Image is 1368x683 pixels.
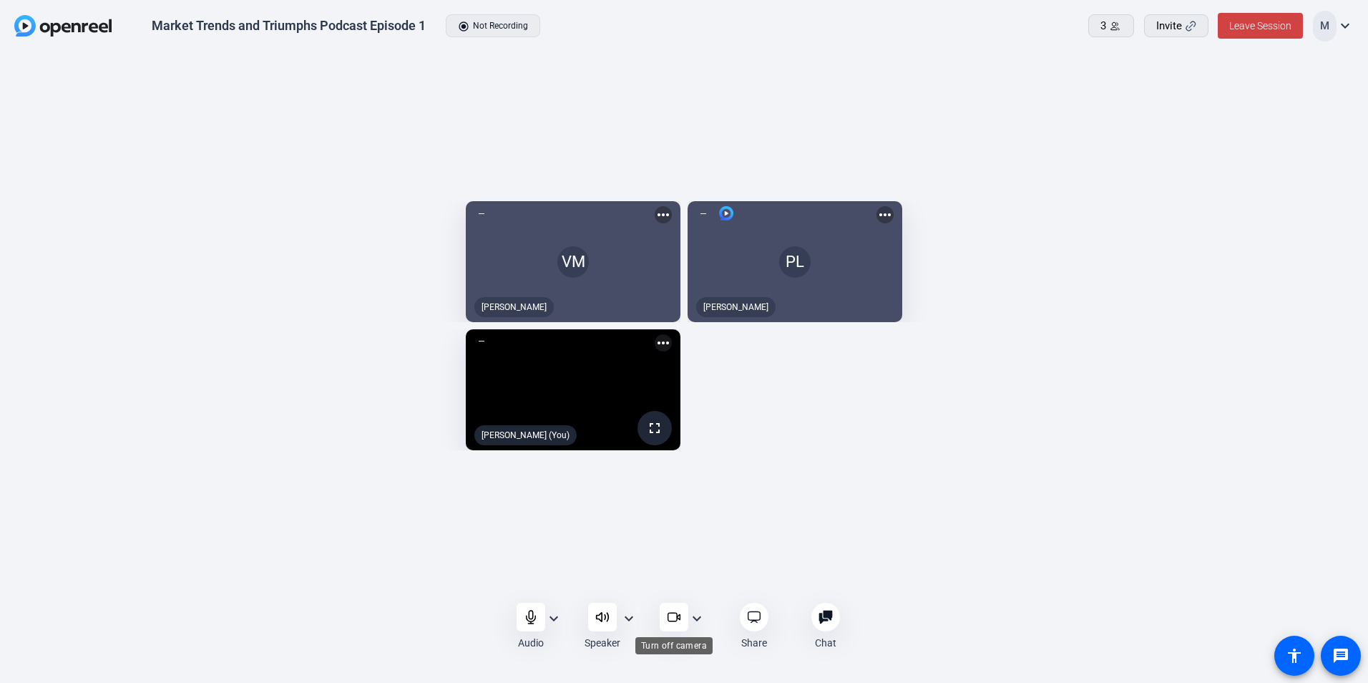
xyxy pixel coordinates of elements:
button: 3 [1088,14,1134,37]
div: Turn off camera [635,637,713,654]
span: 3 [1100,18,1106,34]
mat-icon: more_horiz [655,206,672,223]
div: VM [557,246,589,278]
mat-icon: accessibility [1286,647,1303,664]
mat-icon: expand_more [545,610,562,627]
mat-icon: expand_more [688,610,705,627]
div: [PERSON_NAME] [474,297,554,317]
img: OpenReel logo [14,15,112,37]
mat-icon: more_horiz [655,334,672,352]
img: logo [719,206,733,221]
div: Audio [518,636,544,650]
div: PL [779,246,811,278]
div: [PERSON_NAME] (You) [474,425,577,445]
div: Share [741,636,767,650]
div: M [1313,11,1337,42]
mat-icon: expand_more [1337,17,1354,34]
mat-icon: more_horiz [876,206,894,223]
mat-icon: message [1332,647,1349,664]
button: Leave Session [1218,13,1303,39]
div: Chat [815,636,836,650]
button: Invite [1144,14,1208,37]
span: Invite [1156,18,1182,34]
div: Market Trends and Triumphs Podcast Episode 1 [152,17,426,34]
mat-icon: expand_more [620,610,637,627]
mat-icon: fullscreen [646,420,663,437]
span: Leave Session [1229,20,1291,32]
div: Speaker [585,636,620,650]
div: [PERSON_NAME] [696,297,776,317]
